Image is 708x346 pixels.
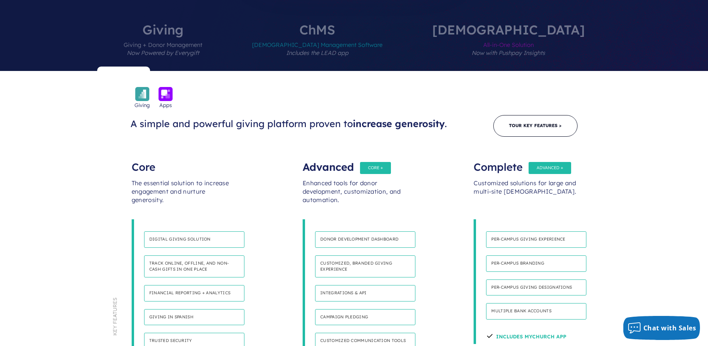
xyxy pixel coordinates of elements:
h3: A simple and powerful giving platform proven to . [130,118,455,130]
h4: Per-Campus giving experience [486,231,586,248]
h4: Includes Mychurch App [486,327,566,344]
span: Chat with Sales [643,324,696,332]
h4: Giving in Spanish [144,309,244,326]
span: Apps [159,101,172,109]
label: ChMS [228,23,407,71]
h4: Track online, offline, and non-cash gifts in one place [144,255,244,277]
span: Giving + Donor Management [124,36,202,71]
div: Customized solutions for large and multi-site [DEMOGRAPHIC_DATA]. [474,171,576,219]
div: Core [132,155,234,171]
span: increase generosity [353,118,445,129]
button: Chat with Sales [623,316,700,340]
h4: Integrations & API [315,285,415,301]
span: [DEMOGRAPHIC_DATA] Management Software [252,36,382,71]
div: Complete [474,155,576,171]
img: icon_apps-bckgrnd-600x600-1.png [159,87,173,101]
div: Enhanced tools for donor development, customization, and automation. [303,171,405,219]
span: Giving [134,101,150,109]
em: Includes the LEAD app [286,49,348,57]
a: Tour Key Features > [493,115,578,136]
h4: Per-campus branding [486,255,586,272]
h4: Digital giving solution [144,231,244,248]
h4: Donor development dashboard [315,231,415,248]
h4: Campaign pledging [315,309,415,326]
h4: Financial reporting + analytics [144,285,244,301]
em: Now with Pushpay Insights [472,49,545,57]
h4: Per-campus giving designations [486,279,586,296]
img: icon_giving-bckgrnd-600x600-1.png [135,87,149,101]
label: Giving [100,23,226,71]
h4: Customized, branded giving experience [315,255,415,277]
div: Advanced [303,155,405,171]
label: [DEMOGRAPHIC_DATA] [408,23,609,71]
div: The essential solution to increase engagement and nurture generosity. [132,171,234,219]
span: All-in-One Solution [432,36,585,71]
h4: Multiple bank accounts [486,303,586,320]
em: Now Powered by Everygift [127,49,199,57]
